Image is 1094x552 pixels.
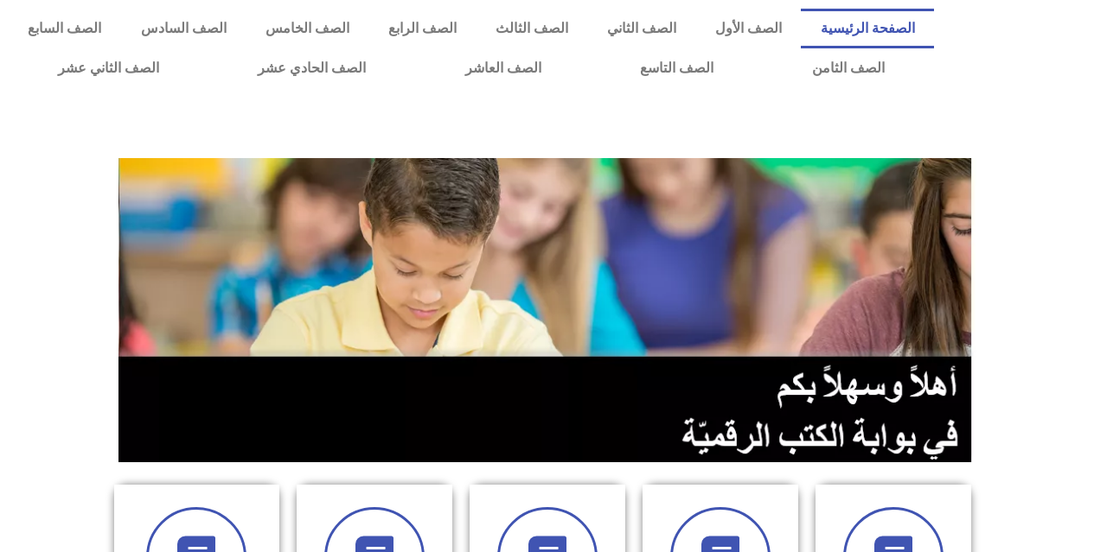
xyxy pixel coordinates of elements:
[587,9,695,48] a: الصف الثاني
[591,48,763,88] a: الصف التاسع
[801,9,934,48] a: الصفحة الرئيسية
[695,9,801,48] a: الصف الأول
[9,48,208,88] a: الصف الثاني عشر
[368,9,476,48] a: الصف الرابع
[246,9,368,48] a: الصف الخامس
[9,9,121,48] a: الصف السابع
[763,48,934,88] a: الصف الثامن
[208,48,415,88] a: الصف الحادي عشر
[416,48,591,88] a: الصف العاشر
[476,9,587,48] a: الصف الثالث
[121,9,246,48] a: الصف السادس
